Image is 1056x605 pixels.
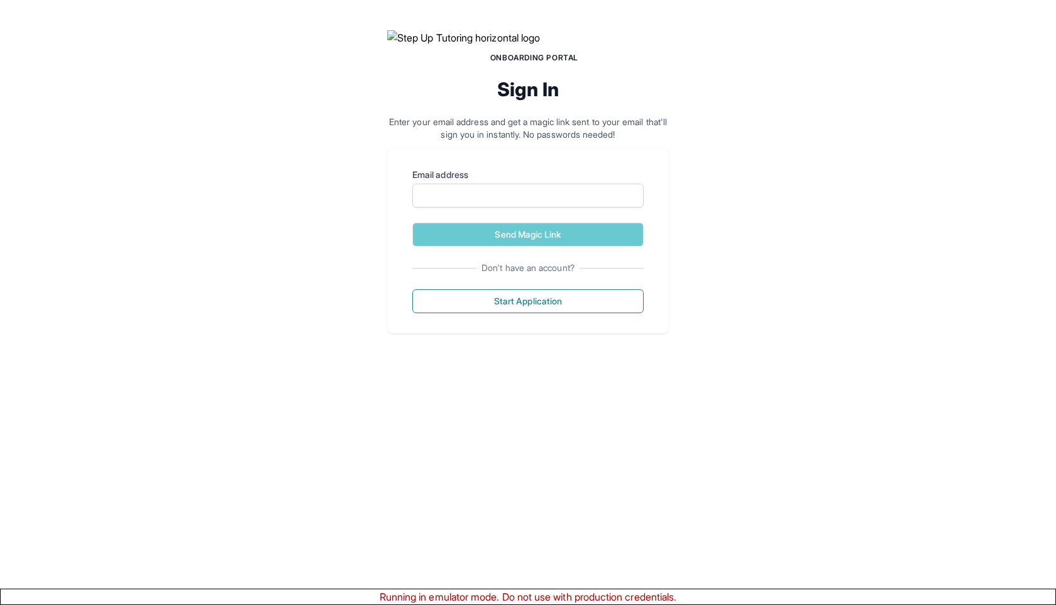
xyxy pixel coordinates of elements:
[412,169,644,181] label: Email address
[387,78,669,101] h2: Sign In
[412,223,644,247] button: Send Magic Link
[412,289,644,313] button: Start Application
[387,116,669,141] p: Enter your email address and get a magic link sent to your email that'll sign you in instantly. N...
[400,53,669,63] h1: Onboarding Portal
[387,30,669,45] img: Step Up Tutoring horizontal logo
[476,262,580,274] span: Don't have an account?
